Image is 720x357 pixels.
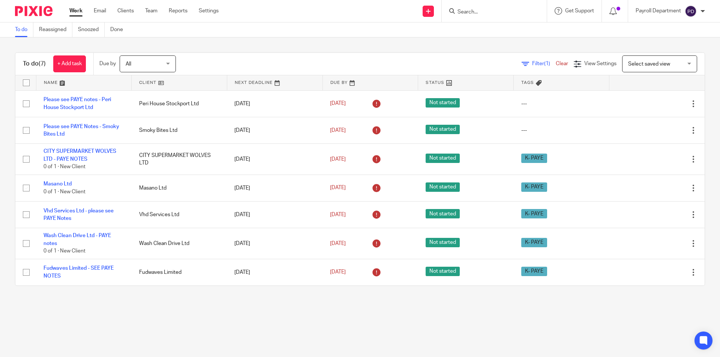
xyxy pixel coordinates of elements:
[426,125,460,134] span: Not started
[69,7,82,15] a: Work
[132,201,227,228] td: Vhd Services Ltd
[227,117,322,143] td: [DATE]
[132,259,227,285] td: Fudwaves Limited
[521,81,534,85] span: Tags
[43,208,114,221] a: Vhd Services Ltd - please see PAYE Notes
[132,144,227,175] td: CITY SUPERMARKET WOLVES LTD
[39,61,46,67] span: (7)
[330,270,346,275] span: [DATE]
[565,8,594,13] span: Get Support
[330,128,346,133] span: [DATE]
[227,144,322,175] td: [DATE]
[426,238,460,247] span: Not started
[426,154,460,163] span: Not started
[521,154,547,163] span: K- PAYE
[132,175,227,201] td: Masano Ltd
[43,189,85,194] span: 0 of 1 · New Client
[39,22,72,37] a: Reassigned
[43,164,85,169] span: 0 of 1 · New Client
[584,61,616,66] span: View Settings
[117,7,134,15] a: Clients
[426,267,460,276] span: Not started
[43,181,72,187] a: Masano Ltd
[53,55,86,72] a: + Add task
[227,228,322,259] td: [DATE]
[43,97,111,110] a: Please see PAYE notes - Peri House Stockport Ltd
[23,60,46,68] h1: To do
[628,61,670,67] span: Select saved view
[43,266,114,278] a: Fudwaves Limited - SEE PAYE NOTES
[532,61,556,66] span: Filter
[521,209,547,218] span: K- PAYE
[330,101,346,106] span: [DATE]
[132,228,227,259] td: Wash Clean Drive Ltd
[99,60,116,67] p: Due by
[521,238,547,247] span: K- PAYE
[94,7,106,15] a: Email
[521,127,602,134] div: ---
[15,6,52,16] img: Pixie
[227,201,322,228] td: [DATE]
[43,233,111,246] a: Wash Clean Drive Ltd - PAYE notes
[426,182,460,192] span: Not started
[227,90,322,117] td: [DATE]
[145,7,157,15] a: Team
[330,241,346,246] span: [DATE]
[132,117,227,143] td: Smoky Bites Ltd
[685,5,697,17] img: svg%3E
[169,7,187,15] a: Reports
[426,209,460,218] span: Not started
[521,182,547,192] span: K- PAYE
[426,98,460,108] span: Not started
[15,22,33,37] a: To do
[521,267,547,276] span: K- PAYE
[126,61,131,67] span: All
[199,7,219,15] a: Settings
[78,22,105,37] a: Snoozed
[330,212,346,217] span: [DATE]
[556,61,568,66] a: Clear
[110,22,129,37] a: Done
[43,248,85,254] span: 0 of 1 · New Client
[227,175,322,201] td: [DATE]
[457,9,524,16] input: Search
[43,124,119,137] a: Please see PAYE Notes - Smoky Bites Ltd
[521,100,602,108] div: ---
[132,90,227,117] td: Peri House Stockport Ltd
[544,61,550,66] span: (1)
[330,157,346,162] span: [DATE]
[227,259,322,285] td: [DATE]
[330,185,346,191] span: [DATE]
[43,149,116,161] a: CITY SUPERMARKET WOLVES LTD - PAYE NOTES
[636,7,681,15] p: Payroll Department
